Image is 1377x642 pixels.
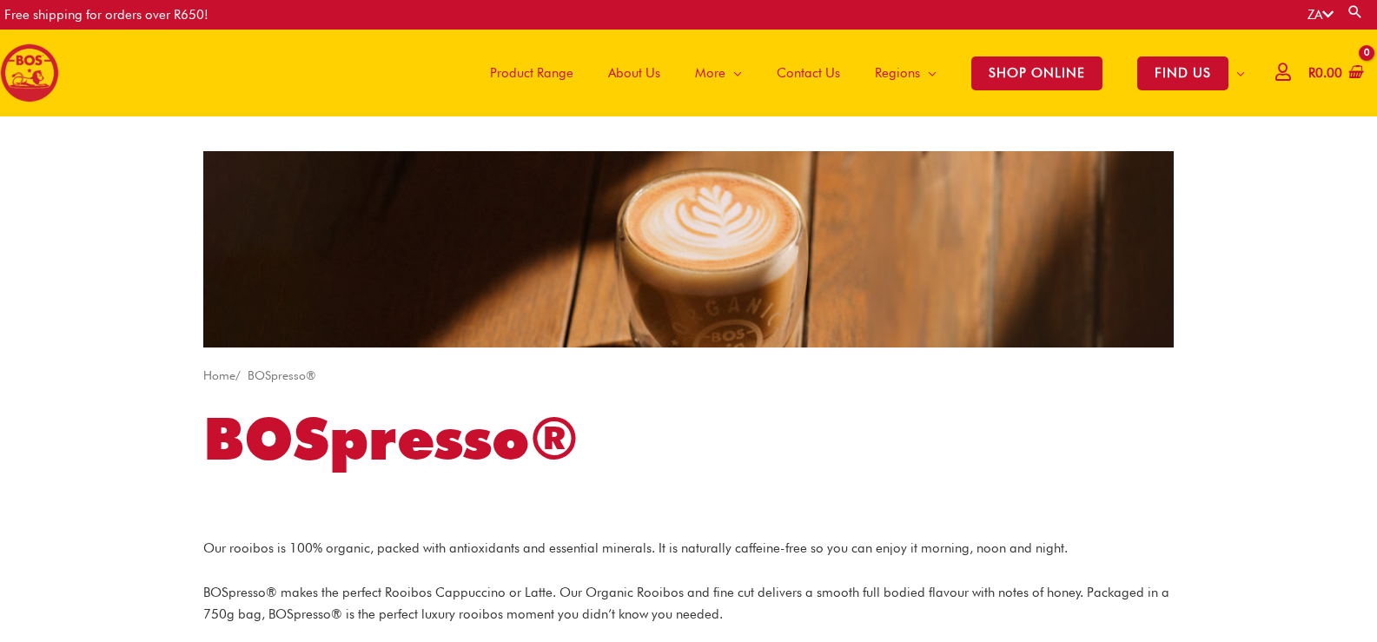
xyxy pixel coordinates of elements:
[460,30,1262,116] nav: Site Navigation
[857,30,954,116] a: Regions
[777,47,840,99] span: Contact Us
[203,368,235,382] a: Home
[1308,65,1315,81] span: R
[954,30,1120,116] a: SHOP ONLINE
[1347,3,1364,20] a: Search button
[203,151,1174,347] img: Rooibos Espresso
[695,47,725,99] span: More
[1137,56,1228,90] span: FIND US
[203,365,1174,387] nav: Breadcrumb
[1307,7,1334,23] a: ZA
[1308,65,1342,81] bdi: 0.00
[1305,54,1364,93] a: View Shopping Cart, empty
[875,47,920,99] span: Regions
[759,30,857,116] a: Contact Us
[591,30,678,116] a: About Us
[490,47,573,99] span: Product Range
[473,30,591,116] a: Product Range
[678,30,759,116] a: More
[203,538,1174,559] p: Our rooibos is 100% organic, packed with antioxidants and essential minerals. It is naturally caf...
[203,398,1174,480] h1: BOSpresso®
[203,582,1174,625] p: BOSpresso® makes the perfect Rooibos Cappuccino or Latte. Our Organic Rooibos and fine cut delive...
[971,56,1102,90] span: SHOP ONLINE
[608,47,660,99] span: About Us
